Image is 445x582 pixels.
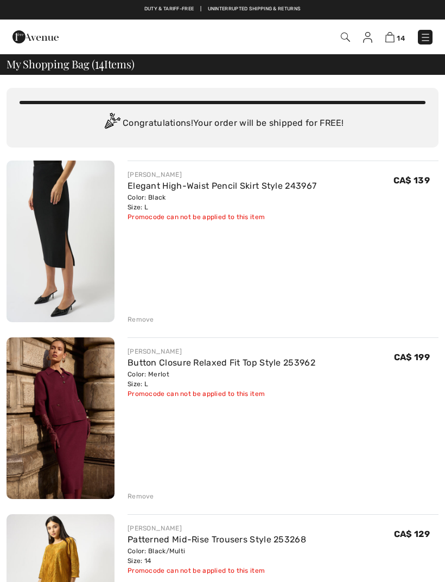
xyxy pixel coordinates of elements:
img: Search [341,33,350,42]
span: CA$ 139 [393,175,430,186]
img: Shopping Bag [385,32,395,42]
span: CA$ 199 [394,352,430,362]
span: My Shopping Bag ( Items) [7,59,135,69]
img: My Info [363,32,372,43]
a: Elegant High-Waist Pencil Skirt Style 243967 [128,181,316,191]
a: Patterned Mid-Rise Trousers Style 253268 [128,534,306,545]
div: Color: Merlot Size: L [128,369,315,389]
div: Color: Black Size: L [128,193,316,212]
div: [PERSON_NAME] [128,347,315,356]
a: Button Closure Relaxed Fit Top Style 253962 [128,357,315,368]
img: 1ère Avenue [12,26,59,48]
div: [PERSON_NAME] [128,523,306,533]
img: Button Closure Relaxed Fit Top Style 253962 [7,337,115,499]
div: [PERSON_NAME] [128,170,316,180]
div: Promocode can not be applied to this item [128,566,306,575]
a: 1ère Avenue [12,31,59,41]
img: Congratulation2.svg [101,113,123,135]
span: 14 [397,34,405,42]
div: Promocode can not be applied to this item [128,389,315,399]
img: Menu [420,32,431,43]
span: 14 [95,56,104,70]
div: Remove [128,315,154,324]
div: Remove [128,491,154,501]
a: 14 [385,30,405,43]
img: Elegant High-Waist Pencil Skirt Style 243967 [7,161,115,322]
div: Congratulations! Your order will be shipped for FREE! [20,113,425,135]
div: Color: Black/Multi Size: 14 [128,546,306,566]
div: Promocode can not be applied to this item [128,212,316,222]
span: CA$ 129 [394,529,430,539]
